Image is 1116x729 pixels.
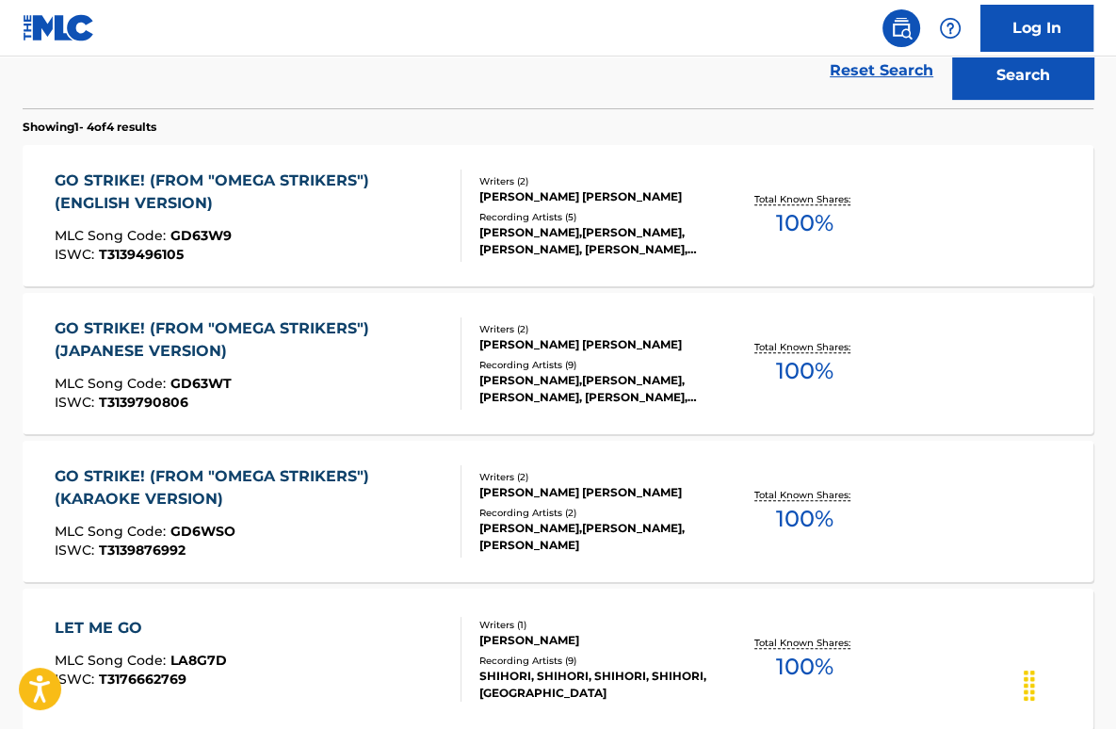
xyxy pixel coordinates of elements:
div: Writers ( 2 ) [479,174,716,188]
div: Writers ( 1 ) [479,618,716,632]
div: Recording Artists ( 5 ) [479,210,716,224]
span: GD63W9 [170,227,232,244]
span: ISWC : [55,394,99,411]
div: Recording Artists ( 2 ) [479,506,716,520]
div: GO STRIKE! (FROM "OMEGA STRIKERS") (KARAOKE VERSION) [55,465,445,510]
div: [PERSON_NAME] [PERSON_NAME] [479,188,716,205]
div: Recording Artists ( 9 ) [479,358,716,372]
img: help [939,17,962,40]
span: MLC Song Code : [55,523,170,540]
span: MLC Song Code : [55,375,170,392]
span: ISWC : [55,246,99,263]
span: 100 % [776,206,833,240]
div: [PERSON_NAME],[PERSON_NAME], [PERSON_NAME], [PERSON_NAME], [PERSON_NAME],[PERSON_NAME], "[PERSON_... [479,224,716,258]
div: [PERSON_NAME],[PERSON_NAME], [PERSON_NAME], [PERSON_NAME], [PERSON_NAME], [PERSON_NAME], [PERSON_... [479,372,716,406]
span: T3139790806 [99,394,188,411]
span: 100 % [776,354,833,388]
div: Recording Artists ( 9 ) [479,654,716,668]
div: Writers ( 2 ) [479,322,716,336]
a: GO STRIKE! (FROM "OMEGA STRIKERS") (JAPANESE VERSION)MLC Song Code:GD63WTISWC:T3139790806Writers ... [23,293,1093,434]
iframe: Chat Widget [1022,639,1116,729]
button: Search [952,52,1093,99]
a: Log In [980,5,1093,52]
img: MLC Logo [23,14,95,41]
a: GO STRIKE! (FROM "OMEGA STRIKERS") (ENGLISH VERSION)MLC Song Code:GD63W9ISWC:T3139496105Writers (... [23,145,1093,286]
div: [PERSON_NAME] [479,632,716,649]
span: T3176662769 [99,671,186,688]
span: 100 % [776,650,833,684]
a: Reset Search [820,50,943,91]
div: [PERSON_NAME],[PERSON_NAME], [PERSON_NAME] [479,520,716,554]
span: ISWC : [55,542,99,559]
div: Writers ( 2 ) [479,470,716,484]
span: LA8G7D [170,652,227,669]
p: Total Known Shares: [754,340,855,354]
a: GO STRIKE! (FROM "OMEGA STRIKERS") (KARAOKE VERSION)MLC Song Code:GD6WSOISWC:T3139876992Writers (... [23,441,1093,582]
span: 100 % [776,502,833,536]
span: GD63WT [170,375,232,392]
span: MLC Song Code : [55,652,170,669]
span: MLC Song Code : [55,227,170,244]
p: Total Known Shares: [754,192,855,206]
div: SHIHORI, SHIHORI, SHIHORI, SHIHORI, [GEOGRAPHIC_DATA] [479,668,716,702]
span: ISWC : [55,671,99,688]
span: T3139496105 [99,246,184,263]
div: Help [931,9,969,47]
p: Total Known Shares: [754,488,855,502]
div: GO STRIKE! (FROM "OMEGA STRIKERS") (JAPANESE VERSION) [55,317,445,363]
a: Public Search [882,9,920,47]
div: GO STRIKE! (FROM "OMEGA STRIKERS") (ENGLISH VERSION) [55,170,445,215]
span: GD6WSO [170,523,235,540]
p: Showing 1 - 4 of 4 results [23,119,156,136]
img: search [890,17,913,40]
div: Drag [1014,657,1044,714]
div: LET ME GO [55,617,227,640]
span: T3139876992 [99,542,186,559]
div: [PERSON_NAME] [PERSON_NAME] [479,484,716,501]
div: [PERSON_NAME] [PERSON_NAME] [479,336,716,353]
p: Total Known Shares: [754,636,855,650]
